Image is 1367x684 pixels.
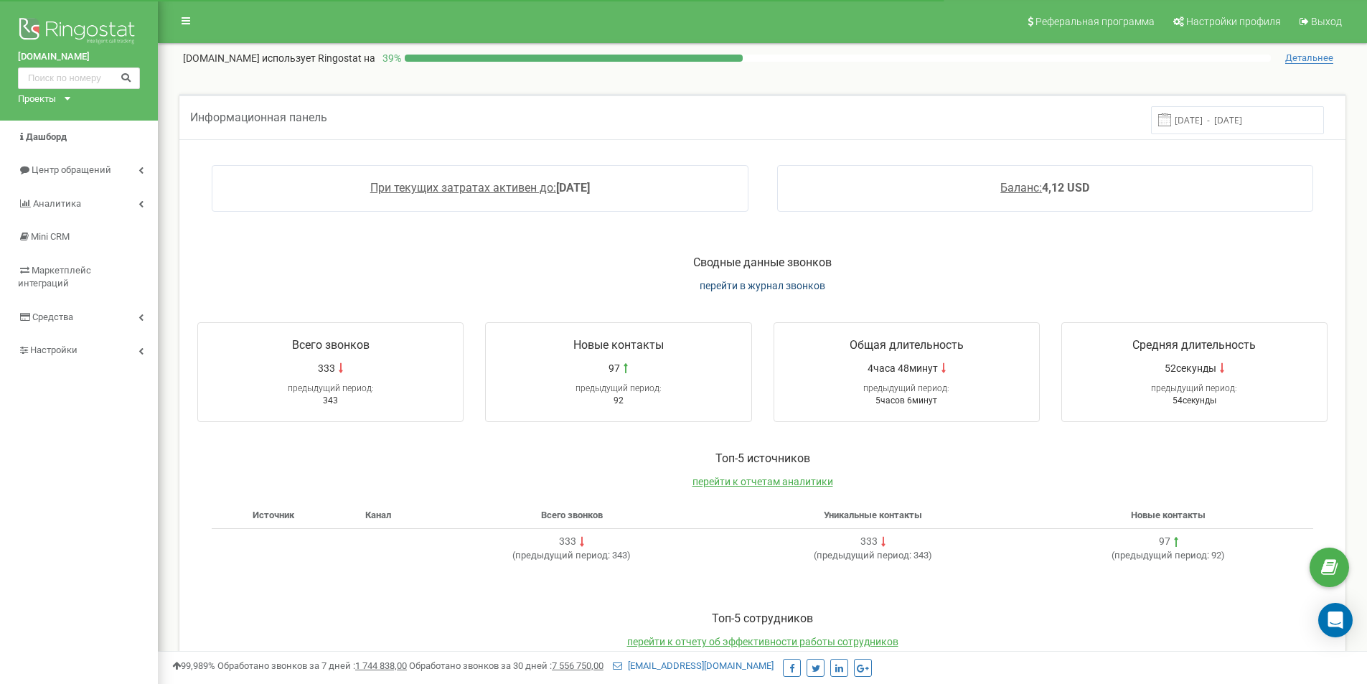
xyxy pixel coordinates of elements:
span: предыдущий период: [515,550,610,561]
span: Настройки профиля [1186,16,1281,27]
input: Поиск по номеру [18,67,140,89]
div: 333 [559,535,576,549]
span: Центр обращений [32,164,111,175]
span: 97 [609,361,620,375]
span: Mini CRM [31,231,70,242]
span: предыдущий период: [1114,550,1209,561]
a: При текущих затратах активен до:[DATE] [370,181,590,195]
span: 99,989% [172,660,215,671]
span: Уникальные контакты [824,510,922,520]
a: перейти в журнал звонков [700,280,825,291]
span: Аналитика [33,198,81,209]
span: ( 92 ) [1112,550,1225,561]
span: предыдущий период: [576,383,662,393]
a: [DOMAIN_NAME] [18,50,140,64]
span: Средняя длительность [1132,338,1256,352]
span: предыдущий период: [863,383,949,393]
span: предыдущий период: [288,383,374,393]
div: Проекты [18,93,56,106]
span: 333 [318,361,335,375]
div: 333 [860,535,878,549]
span: Канал [365,510,391,520]
span: 54секунды [1173,395,1216,406]
span: ( 343 ) [814,550,932,561]
p: 39 % [375,51,405,65]
span: Сводные данные звонков [693,256,832,269]
span: Toп-5 источников [715,451,810,465]
span: Средства [32,311,73,322]
span: Маркетплейс интеграций [18,265,91,289]
a: перейти к отчетам аналитики [692,476,833,487]
u: 7 556 750,00 [552,660,603,671]
span: 92 [614,395,624,406]
span: Всего звонков [292,338,370,352]
span: 4часа 48минут [868,361,938,375]
span: Баланс: [1000,181,1042,195]
span: Детальнее [1285,52,1333,64]
span: Выход [1311,16,1342,27]
img: Ringostat logo [18,14,140,50]
span: Toп-5 сотрудников [712,612,813,625]
span: использует Ringostat на [262,52,375,64]
span: Источник [253,510,294,520]
span: При текущих затратах активен до: [370,181,556,195]
span: предыдущий период: [817,550,911,561]
span: предыдущий период: [1151,383,1237,393]
span: Всего звонков [541,510,603,520]
span: Информационная панель [190,111,327,124]
u: 1 744 838,00 [355,660,407,671]
span: Новые контакты [573,338,664,352]
span: 5часов 6минут [875,395,937,406]
div: Open Intercom Messenger [1318,603,1353,637]
span: 343 [323,395,338,406]
span: Обработано звонков за 7 дней : [217,660,407,671]
span: ( 343 ) [512,550,631,561]
span: 52секунды [1165,361,1216,375]
span: Настройки [30,345,77,355]
a: [EMAIL_ADDRESS][DOMAIN_NAME] [613,660,774,671]
a: Баланс:4,12 USD [1000,181,1089,195]
a: перейти к отчету об эффективности работы сотрудников [627,636,898,647]
span: Дашборд [26,131,67,142]
span: Общая длительность [850,338,964,352]
p: [DOMAIN_NAME] [183,51,375,65]
div: 97 [1159,535,1170,549]
span: Новые контакты [1131,510,1206,520]
span: Обработано звонков за 30 дней : [409,660,603,671]
span: Реферальная программа [1035,16,1155,27]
